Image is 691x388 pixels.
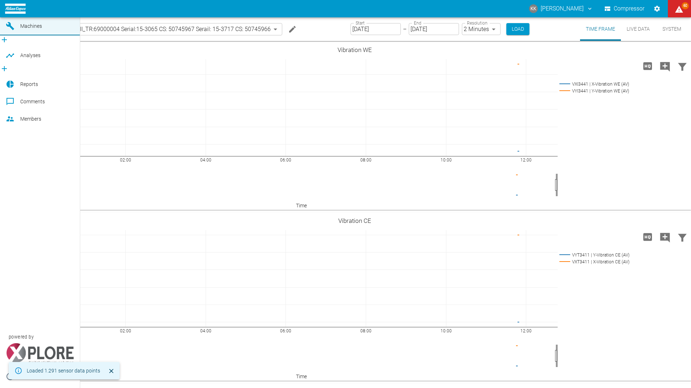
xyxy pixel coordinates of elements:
[656,228,674,246] button: Add comment
[409,23,459,35] input: MM/DD/YYYY
[285,22,300,36] button: Edit machine
[639,62,656,69] span: Load high Res
[651,2,664,15] button: Settings
[38,25,271,33] span: 24000867 Izmit II_TR:69000004 Serial:15-3065 CS: 50745967 Serail: 15-3717 CS: 50745966
[20,99,45,104] span: Comments
[403,25,407,33] p: –
[656,57,674,76] button: Add comment
[20,52,40,58] span: Analyses
[6,343,74,365] img: Xplore Logo
[414,20,421,26] label: End
[106,366,117,376] button: Close
[27,25,271,34] a: 24000867 Izmit II_TR:69000004 Serial:15-3065 CS: 50745967 Serail: 15-3717 CS: 50745966
[20,116,41,122] span: Members
[27,364,100,377] div: Loaded 1.291 sensor data points
[351,23,401,35] input: MM/DD/YYYY
[580,17,621,41] button: Time Frame
[20,23,42,29] span: Machines
[621,17,656,41] button: Live Data
[529,4,538,13] div: KK
[462,23,501,35] div: 2 Minutes
[528,2,594,15] button: kristian.knobbe@atlascopco.com
[5,4,26,13] img: logo
[467,20,487,26] label: Resolution
[656,17,688,41] button: System
[674,57,691,76] button: Filter Chart Data
[9,333,34,340] span: powered by
[674,228,691,246] button: Filter Chart Data
[356,20,365,26] label: Start
[20,81,38,87] span: Reports
[639,233,656,240] span: Load high Res
[603,2,646,15] button: Compressor
[506,23,529,35] button: Load
[682,2,689,9] span: 60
